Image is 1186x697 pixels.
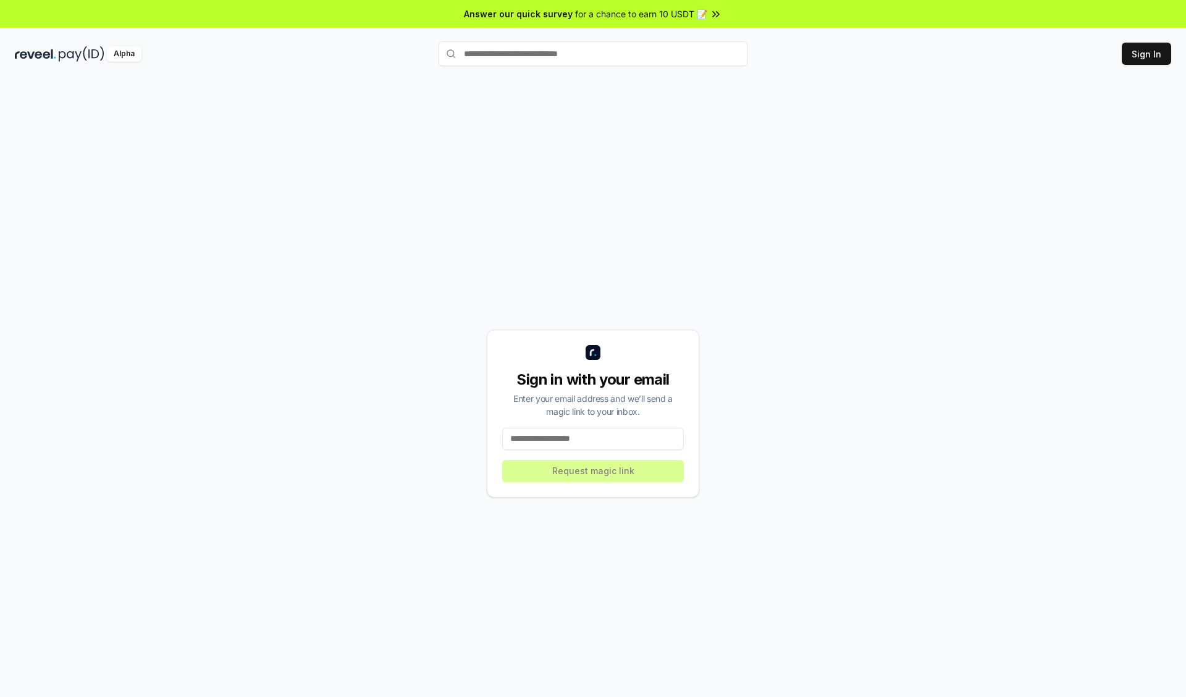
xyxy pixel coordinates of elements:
img: pay_id [59,46,104,62]
img: reveel_dark [15,46,56,62]
span: for a chance to earn 10 USDT 📝 [575,7,707,20]
div: Sign in with your email [502,370,684,390]
div: Alpha [107,46,141,62]
div: Enter your email address and we’ll send a magic link to your inbox. [502,392,684,418]
button: Sign In [1122,43,1171,65]
img: logo_small [586,345,600,360]
span: Answer our quick survey [464,7,573,20]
